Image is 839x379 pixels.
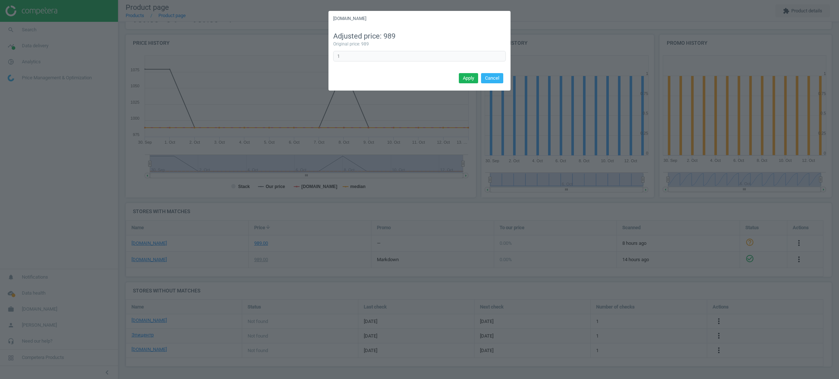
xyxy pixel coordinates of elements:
[481,73,503,83] button: Cancel
[333,31,506,41] div: Adjusted price: 989
[333,16,366,22] h5: [DOMAIN_NAME]
[333,41,506,47] div: Original price: 989
[333,51,506,62] input: Enter correct coefficient
[459,73,478,83] button: Apply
